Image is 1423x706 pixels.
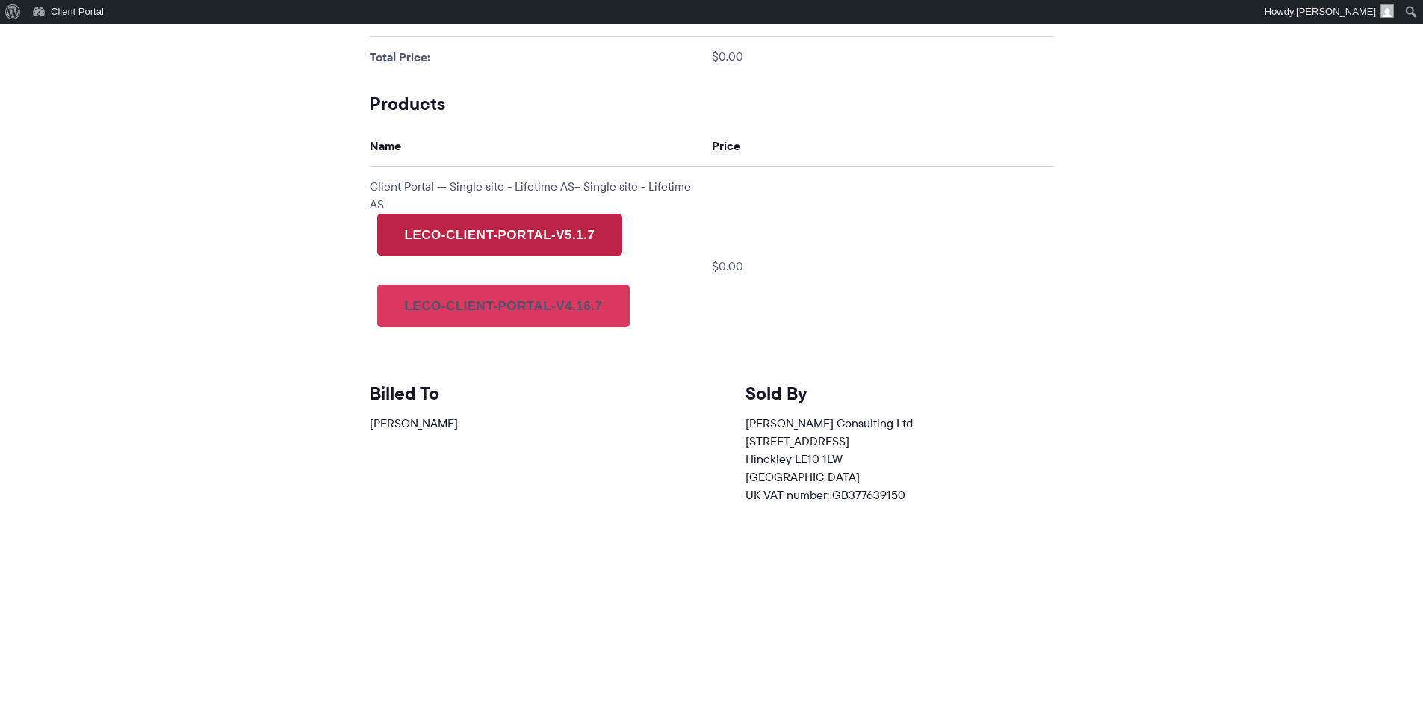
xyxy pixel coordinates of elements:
[370,93,1054,115] h3: Products
[370,125,712,166] th: Name
[712,36,1054,78] td: $0.00
[377,285,630,326] a: leco-client-portal-v4.16.7
[1296,6,1376,17] span: [PERSON_NAME]
[377,214,623,256] a: leco-client-portal-v5.1.7
[370,178,691,213] span: – Single site - Lifetime AS
[370,48,430,66] strong: Total Price:
[370,178,691,213] div: Client Portal — Single site - Lifetime AS
[370,415,678,433] p: [PERSON_NAME]
[370,383,678,405] h3: Billed To
[745,415,1053,504] p: [PERSON_NAME] Consulting Ltd [STREET_ADDRESS] Hinckley LE10 1LW [GEOGRAPHIC_DATA] UK VAT number: ...
[712,125,1054,166] th: Price
[712,166,1054,368] td: $0.00
[745,383,1053,405] h3: Sold By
